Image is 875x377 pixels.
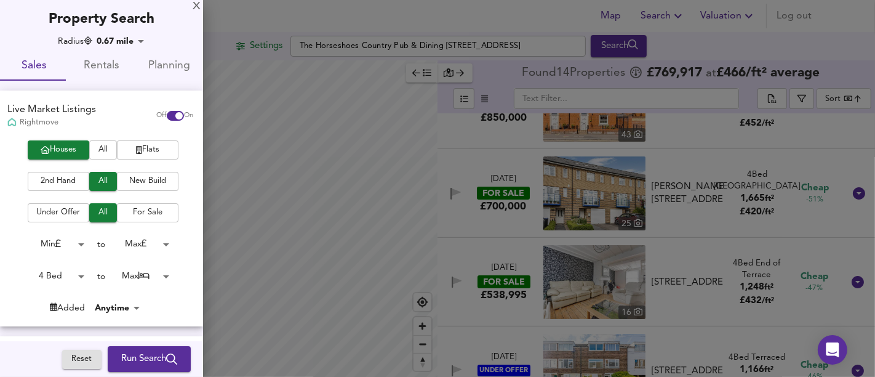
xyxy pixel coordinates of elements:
span: Run Search [121,351,177,367]
button: New Build [117,172,178,191]
span: All [95,174,111,188]
div: to [98,238,106,251]
div: X [193,2,201,11]
span: Rentals [75,57,128,76]
span: New Build [123,174,172,188]
span: Off [156,111,167,121]
span: Sales [7,57,60,76]
span: On [184,111,193,121]
button: Flats [117,140,178,160]
span: Under Offer [34,206,83,220]
span: All [95,206,111,220]
div: 4 Bed [21,267,89,286]
div: Added [50,302,85,314]
button: Under Offer [28,203,89,222]
button: All [89,172,117,191]
div: Anytime [91,302,144,314]
span: 2nd Hand [34,174,83,188]
span: Planning [143,57,196,76]
div: Min [21,235,89,254]
div: Live Market Listings [7,103,96,117]
span: All [95,143,111,157]
button: For Sale [117,203,178,222]
span: For Sale [123,206,172,220]
div: 0.67 mile [93,35,148,47]
div: Max [106,267,174,286]
button: Reset [62,350,102,369]
div: to [98,270,106,283]
button: All [89,140,117,160]
span: Reset [68,352,95,367]
button: Run Search [108,346,191,372]
button: 2nd Hand [28,172,89,191]
div: Rightmove [7,117,96,128]
div: Max [106,235,174,254]
button: Houses [28,140,89,160]
button: All [89,203,117,222]
span: Flats [123,143,172,157]
div: Radius [58,35,92,47]
span: Houses [34,143,83,157]
img: Rightmove [7,118,17,128]
div: Open Intercom Messenger [818,335,847,365]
